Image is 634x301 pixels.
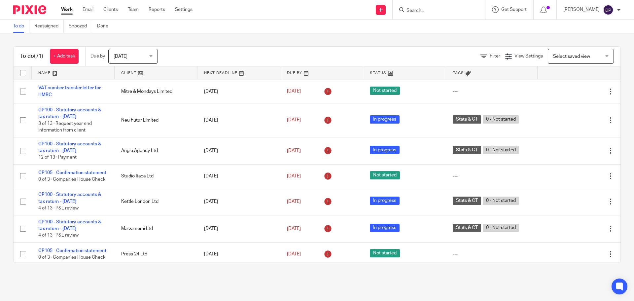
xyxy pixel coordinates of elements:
[453,224,481,232] span: Stats & CT
[287,252,301,256] span: [DATE]
[483,224,519,232] span: 0 - Not started
[197,242,280,266] td: [DATE]
[13,5,46,14] img: Pixie
[38,121,92,133] span: 3 of 13 · Request year end information from client
[38,177,105,182] span: 0 of 3 · Companies House Check
[603,5,614,15] img: svg%3E
[128,6,139,13] a: Team
[370,249,400,257] span: Not started
[197,80,280,103] td: [DATE]
[97,20,113,33] a: Done
[197,188,280,215] td: [DATE]
[287,148,301,153] span: [DATE]
[175,6,193,13] a: Settings
[38,192,101,204] a: CP100 - Statutory accounts & tax return - [DATE]
[103,6,118,13] a: Clients
[453,173,531,179] div: ---
[563,6,600,13] p: [PERSON_NAME]
[38,220,101,231] a: CP100 - Statutory accounts & tax return - [DATE]
[287,199,301,204] span: [DATE]
[453,115,481,124] span: Stats & CT
[115,242,197,266] td: Press 24 Ltd
[38,233,79,238] span: 4 of 13 · P&L review
[38,155,77,160] span: 12 of 13 · Payment
[483,197,519,205] span: 0 - Not started
[61,6,73,13] a: Work
[197,215,280,242] td: [DATE]
[370,171,400,179] span: Not started
[370,146,400,154] span: In progress
[453,88,531,95] div: ---
[370,115,400,124] span: In progress
[453,251,531,257] div: ---
[38,248,106,253] a: CP105 - Confirmation statement
[197,137,280,164] td: [DATE]
[287,118,301,123] span: [DATE]
[83,6,93,13] a: Email
[38,86,101,97] a: VAT number transfer letter for HMRC
[115,215,197,242] td: Marzamemi Ltd
[115,164,197,188] td: Studio Itaca Ltd
[34,54,43,59] span: (71)
[38,255,105,260] span: 0 of 3 · Companies House Check
[370,224,400,232] span: In progress
[115,80,197,103] td: Mitre & Mondays Limited
[13,20,29,33] a: To do
[38,142,101,153] a: CP100 - Statutory accounts & tax return - [DATE]
[38,108,101,119] a: CP100 - Statutory accounts & tax return - [DATE]
[370,197,400,205] span: In progress
[483,115,519,124] span: 0 - Not started
[114,54,127,59] span: [DATE]
[501,7,527,12] span: Get Support
[483,146,519,154] span: 0 - Not started
[287,89,301,94] span: [DATE]
[287,226,301,231] span: [DATE]
[115,137,197,164] td: Angle Agency Ltd
[90,53,105,59] p: Due by
[197,103,280,137] td: [DATE]
[553,54,590,59] span: Select saved view
[287,174,301,178] span: [DATE]
[453,146,481,154] span: Stats & CT
[38,170,106,175] a: CP105 - Confirmation statement
[490,54,500,58] span: Filter
[115,188,197,215] td: Kettle London Ltd
[406,8,465,14] input: Search
[149,6,165,13] a: Reports
[38,206,79,210] span: 4 of 13 · P&L review
[50,49,79,64] a: + Add task
[115,103,197,137] td: Neu Futur Limited
[20,53,43,60] h1: To do
[69,20,92,33] a: Snoozed
[453,197,481,205] span: Stats & CT
[453,71,464,75] span: Tags
[370,87,400,95] span: Not started
[34,20,64,33] a: Reassigned
[514,54,543,58] span: View Settings
[197,164,280,188] td: [DATE]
